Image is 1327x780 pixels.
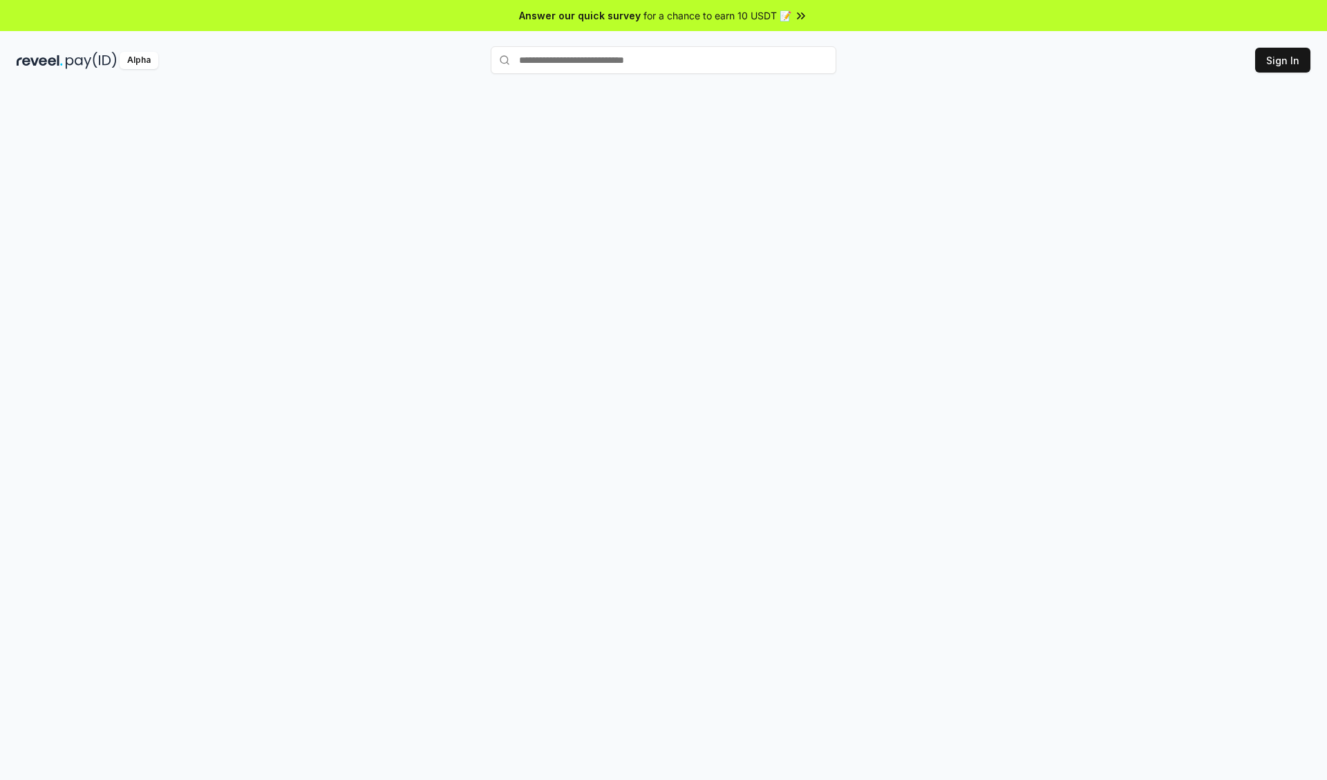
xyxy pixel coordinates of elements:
div: Alpha [120,52,158,69]
span: Answer our quick survey [519,8,641,23]
img: pay_id [66,52,117,69]
span: for a chance to earn 10 USDT 📝 [643,8,791,23]
button: Sign In [1255,48,1310,73]
img: reveel_dark [17,52,63,69]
